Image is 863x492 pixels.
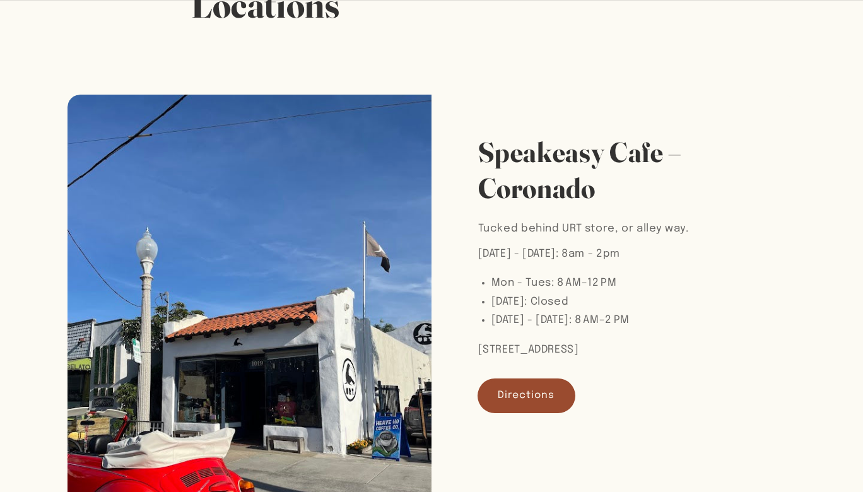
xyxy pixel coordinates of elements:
p: Tucked behind URT store, or alley way. [478,220,689,238]
p: [STREET_ADDRESS] [478,341,689,360]
li: [DATE]: Closed [491,293,689,312]
li: Mon - Tues: 8 AM–12 PM [491,274,689,293]
li: [DATE] - [DATE]: 8 AM–2 PM [491,311,689,330]
a: Directions [478,379,575,413]
p: [DATE] - [DATE]: 8am - 2pm [478,245,689,264]
h2: Speakeasy Cafe – Coronado [478,134,750,206]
